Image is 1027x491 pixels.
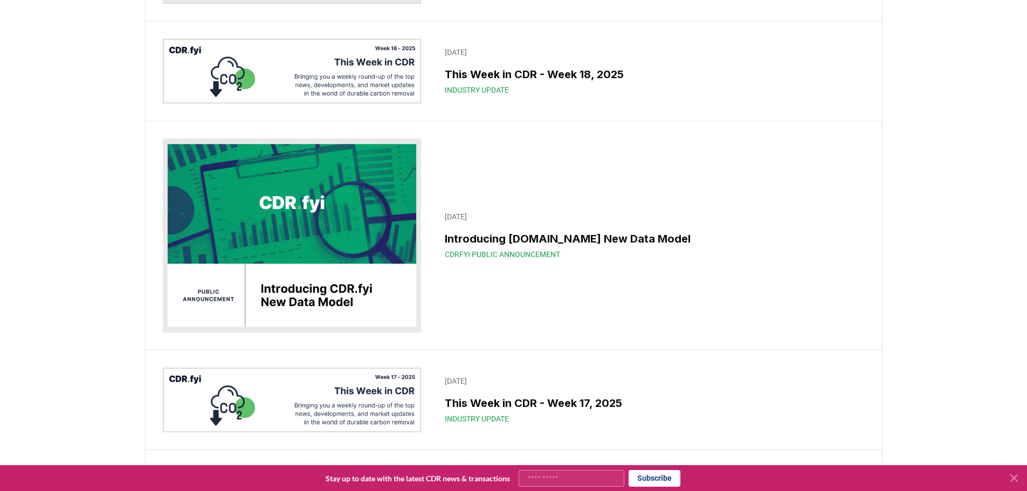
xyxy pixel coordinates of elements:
p: [DATE] [445,211,858,222]
img: This Week in CDR - Week 18, 2025 blog post image [163,39,422,103]
a: [DATE]Introducing [DOMAIN_NAME] New Data ModelCDRfyi Public Announcement [438,205,864,266]
h3: This Week in CDR - Week 18, 2025 [445,66,858,82]
img: This Week in CDR - Week 17, 2025 blog post image [163,368,422,432]
span: Industry Update [445,413,509,424]
h3: This Week in CDR - Week 17, 2025 [445,395,858,411]
a: [DATE]This Week in CDR - Week 17, 2025Industry Update [438,369,864,431]
span: Industry Update [445,85,509,95]
img: Introducing CDR.fyi New Data Model blog post image [163,139,422,333]
h3: Introducing [DOMAIN_NAME] New Data Model [445,231,858,247]
p: [DATE] [445,47,858,58]
a: [DATE]This Week in CDR - Week 18, 2025Industry Update [438,40,864,102]
span: CDRfyi Public Announcement [445,249,560,260]
p: [DATE] [445,376,858,386]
